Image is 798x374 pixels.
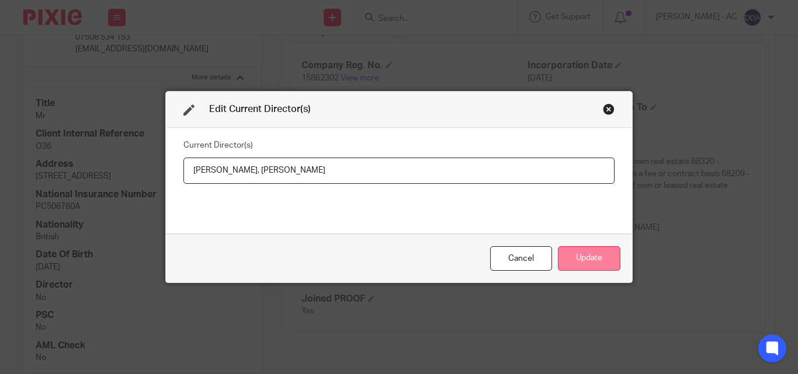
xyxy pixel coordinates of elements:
[183,158,615,184] input: Current Director(s)
[209,104,311,114] span: Edit Current Director(s)
[603,103,615,115] div: Close this dialog window
[183,139,253,151] label: Current Director(s)
[558,246,620,271] button: Update
[490,246,552,271] div: Close this dialog window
